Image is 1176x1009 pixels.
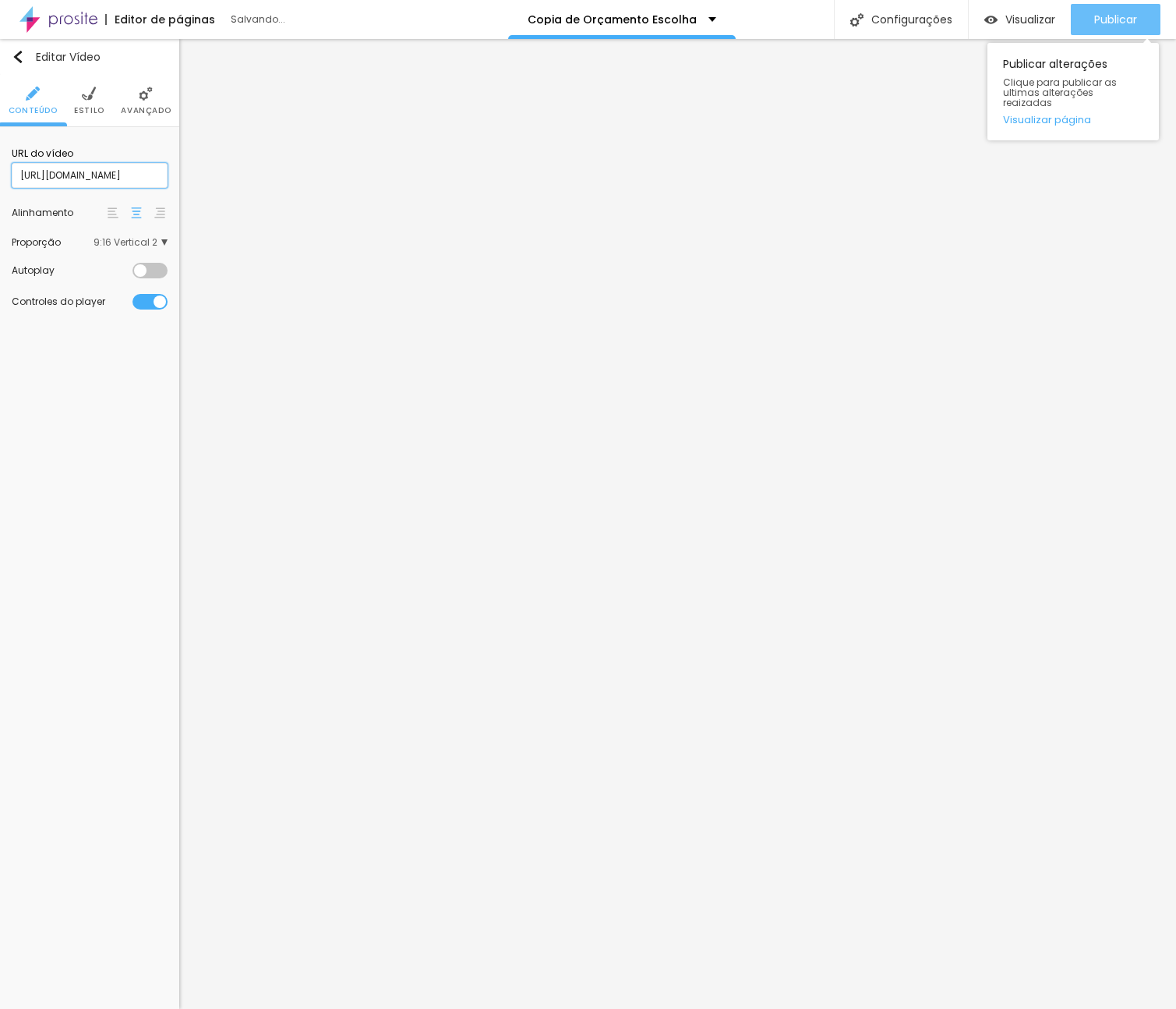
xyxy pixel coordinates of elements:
button: Visualizar [969,4,1071,35]
span: Publicar [1094,13,1137,26]
img: Icone [12,51,24,63]
div: Alinhamento [12,208,105,218]
div: URL do vídeo [12,147,168,161]
img: paragraph-center-align.svg [131,207,142,218]
a: Visualizar página [1003,115,1143,125]
p: Copia de Orçamento Escolha [528,14,697,25]
div: Editor de páginas [105,14,215,25]
div: Editar Vídeo [12,51,101,63]
img: paragraph-right-align.svg [154,207,165,218]
span: Conteúdo [9,107,58,115]
span: Clique para publicar as ultimas alterações reaizadas [1003,77,1143,108]
div: Salvando... [231,15,410,24]
div: Proporção [12,238,94,247]
img: Icone [82,87,96,101]
span: Estilo [74,107,104,115]
img: Icone [850,13,863,27]
img: view-1.svg [984,13,998,27]
button: Publicar [1071,4,1160,35]
img: paragraph-left-align.svg [108,207,118,218]
div: Publicar alterações [987,43,1159,140]
img: Icone [139,87,153,101]
span: Avançado [121,107,171,115]
img: Icone [26,87,40,101]
div: Controles do player [12,297,132,306]
span: 9:16 Vertical 2 [94,238,168,247]
span: Visualizar [1005,13,1055,26]
input: Youtube, Vimeo ou Dailymotion [12,163,168,188]
iframe: Editor [179,39,1176,1009]
div: Autoplay [12,266,132,275]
